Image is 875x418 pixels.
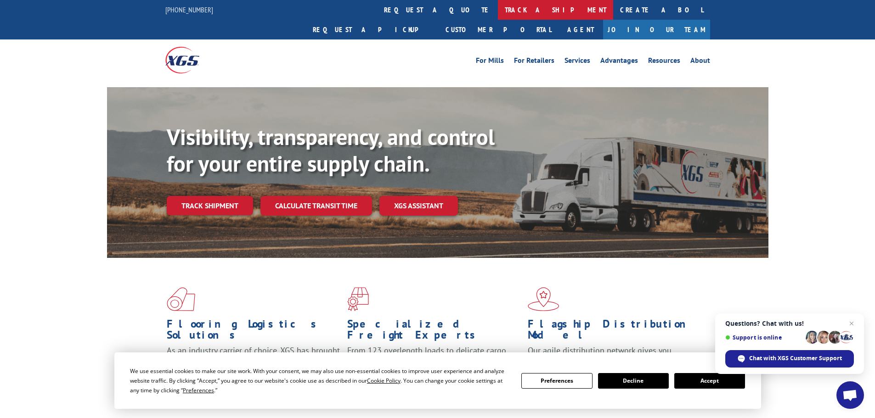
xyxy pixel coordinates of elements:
span: Preferences [183,386,214,394]
img: xgs-icon-total-supply-chain-intelligence-red [167,287,195,311]
a: Agent [558,20,603,39]
a: Customer Portal [439,20,558,39]
a: Request a pickup [306,20,439,39]
span: Close chat [846,318,857,329]
span: Questions? Chat with us! [725,320,854,327]
h1: Flooring Logistics Solutions [167,318,340,345]
button: Accept [674,373,745,389]
div: Open chat [836,381,864,409]
div: Cookie Consent Prompt [114,352,761,409]
img: xgs-icon-flagship-distribution-model-red [528,287,559,311]
a: Join Our Team [603,20,710,39]
span: Support is online [725,334,802,341]
h1: Specialized Freight Experts [347,318,521,345]
a: For Retailers [514,57,554,67]
a: Track shipment [167,196,253,215]
a: Resources [648,57,680,67]
span: Our agile distribution network gives you nationwide inventory management on demand. [528,345,697,367]
span: As an industry carrier of choice, XGS has brought innovation and dedication to flooring logistics... [167,345,340,378]
a: XGS ASSISTANT [379,196,458,216]
a: Calculate transit time [260,196,372,216]
a: Advantages [600,57,638,67]
span: Cookie Policy [367,377,401,385]
a: For Mills [476,57,504,67]
div: Chat with XGS Customer Support [725,350,854,368]
button: Preferences [521,373,592,389]
a: Services [565,57,590,67]
button: Decline [598,373,669,389]
b: Visibility, transparency, and control for your entire supply chain. [167,123,495,178]
p: From 123 overlength loads to delicate cargo, our experienced staff knows the best way to move you... [347,345,521,386]
h1: Flagship Distribution Model [528,318,701,345]
a: About [690,57,710,67]
div: We use essential cookies to make our site work. With your consent, we may also use non-essential ... [130,366,510,395]
a: [PHONE_NUMBER] [165,5,213,14]
span: Chat with XGS Customer Support [749,354,842,362]
img: xgs-icon-focused-on-flooring-red [347,287,369,311]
